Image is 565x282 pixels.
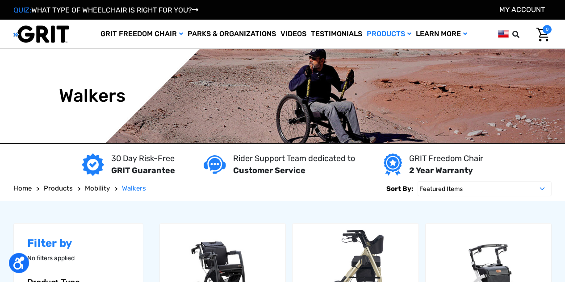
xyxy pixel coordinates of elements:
[13,183,32,194] a: Home
[13,184,32,192] span: Home
[27,253,130,263] p: No filters applied
[443,224,561,266] iframe: Tidio Chat
[409,166,473,175] strong: 2 Year Warranty
[233,166,306,175] strong: Customer Service
[516,25,530,44] input: Search
[82,153,104,176] img: GRIT Guarantee
[13,25,69,43] img: GRIT All-Terrain Wheelchair and Mobility Equipment
[27,237,130,250] h2: Filter by
[85,183,110,194] a: Mobility
[44,183,73,194] a: Products
[364,20,414,49] a: Products
[85,184,110,192] span: Mobility
[59,85,126,107] h1: Walkers
[309,20,364,49] a: Testimonials
[111,166,175,175] strong: GRIT Guarantee
[13,6,198,14] a: QUIZ:WHAT TYPE OF WHEELCHAIR IS RIGHT FOR YOU?
[384,153,402,176] img: Year warranty
[409,153,483,165] p: GRIT Freedom Chair
[414,20,469,49] a: Learn More
[111,153,175,165] p: 30 Day Risk-Free
[233,153,355,165] p: Rider Support Team dedicated to
[122,183,146,194] a: Walkers
[536,28,549,41] img: Cart
[13,6,31,14] span: QUIZ:
[98,20,185,49] a: GRIT Freedom Chair
[185,20,278,49] a: Parks & Organizations
[278,20,309,49] a: Videos
[499,5,545,14] a: Account
[44,184,73,192] span: Products
[543,25,552,34] span: 0
[204,155,226,174] img: Customer service
[122,184,146,192] span: Walkers
[386,181,413,196] label: Sort By:
[530,25,552,44] a: Cart with 0 items
[498,29,509,40] img: us.png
